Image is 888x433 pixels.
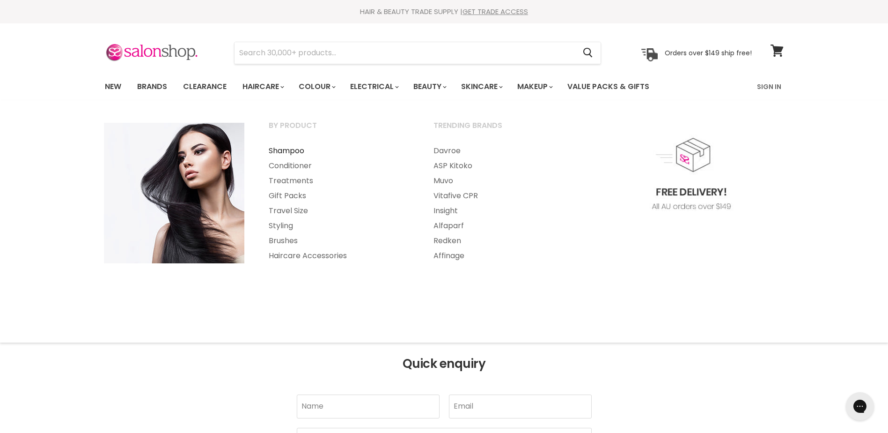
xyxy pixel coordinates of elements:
[257,188,420,203] a: Gift Packs
[422,143,585,158] a: Davroe
[257,218,420,233] a: Styling
[257,248,420,263] a: Haircare Accessories
[257,143,420,158] a: Shampoo
[510,77,558,97] a: Makeup
[343,77,404,97] a: Electrical
[422,118,585,142] a: Trending Brands
[235,77,290,97] a: Haircare
[176,77,234,97] a: Clearance
[422,203,585,218] a: Insight
[98,77,128,97] a: New
[234,42,601,64] form: Product
[422,143,585,263] ul: Main menu
[105,357,784,371] h2: Quick enquiry
[235,42,576,64] input: Search
[93,73,795,100] nav: Main
[257,158,420,173] a: Conditioner
[422,233,585,248] a: Redken
[422,248,585,263] a: Affinage
[462,7,528,16] a: GET TRADE ACCESS
[422,158,585,173] a: ASP Kitoko
[257,173,420,188] a: Treatments
[257,143,420,263] ul: Main menu
[130,77,174,97] a: Brands
[665,48,752,57] p: Orders over $149 ship free!
[422,173,585,188] a: Muvo
[93,7,795,16] div: HAIR & BEAUTY TRADE SUPPLY |
[257,118,420,142] a: By Product
[576,42,601,64] button: Search
[257,233,420,248] a: Brushes
[454,77,508,97] a: Skincare
[406,77,452,97] a: Beauty
[422,188,585,203] a: Vitafive CPR
[422,218,585,233] a: Alfaparf
[841,389,879,424] iframe: Gorgias live chat messenger
[751,77,787,97] a: Sign In
[98,73,704,100] ul: Main menu
[257,203,420,218] a: Travel Size
[560,77,656,97] a: Value Packs & Gifts
[292,77,341,97] a: Colour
